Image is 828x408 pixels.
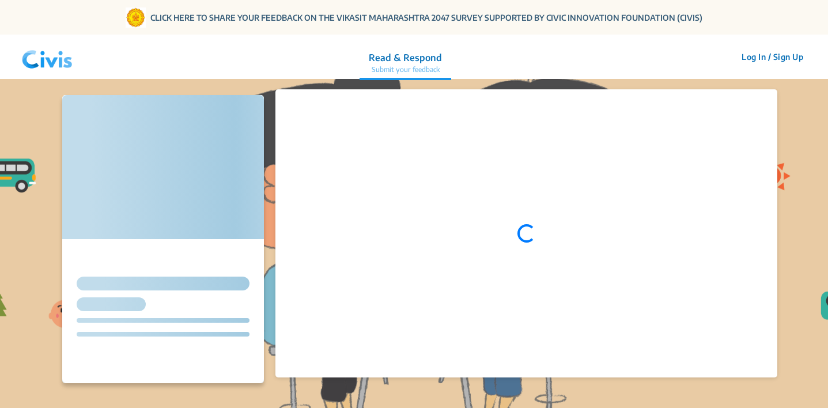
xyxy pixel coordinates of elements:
button: Log In / Sign Up [734,48,811,66]
img: Gom Logo [126,7,146,28]
a: CLICK HERE TO SHARE YOUR FEEDBACK ON THE VIKASIT MAHARASHTRA 2047 SURVEY SUPPORTED BY CIVIC INNOV... [150,12,702,24]
img: navlogo.png [17,40,77,74]
p: Read & Respond [369,51,442,65]
p: Submit your feedback [369,65,442,75]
